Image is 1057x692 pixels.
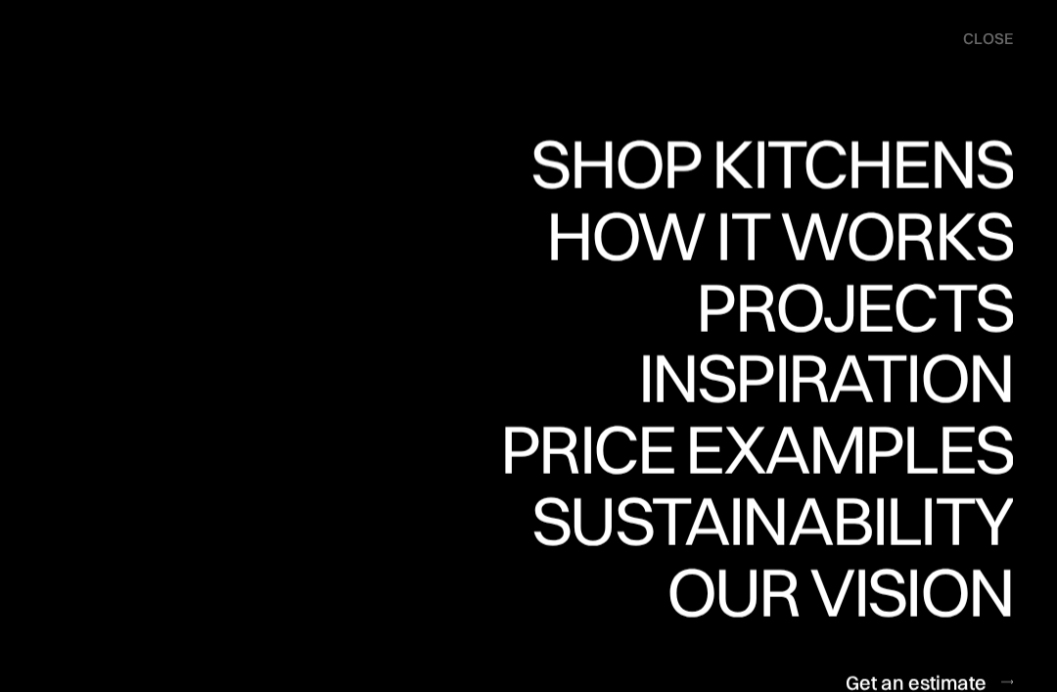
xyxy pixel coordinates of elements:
[541,201,1013,272] a: How it worksHow it works
[943,20,1013,59] div: menu
[611,344,1013,415] a: InspirationInspiration
[696,272,1013,344] a: ProjectsProjects
[515,555,1013,623] div: Sustainability
[541,269,1013,338] div: How it works
[611,412,1013,481] div: Inspiration
[500,484,1013,552] div: Price examples
[515,486,1013,558] a: SustainabilitySustainability
[521,130,1013,202] a: Shop KitchensShop Kitchens
[521,198,1013,266] div: Shop Kitchens
[650,557,1013,628] a: Our visionOur vision
[500,415,1013,484] div: Price examples
[500,415,1013,486] a: Price examplesPrice examples
[611,344,1013,412] div: Inspiration
[696,272,1013,341] div: Projects
[650,557,1013,625] div: Our vision
[963,28,1013,50] div: close
[696,341,1013,409] div: Projects
[515,486,1013,555] div: Sustainability
[541,201,1013,269] div: How it works
[521,129,1013,198] div: Shop Kitchens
